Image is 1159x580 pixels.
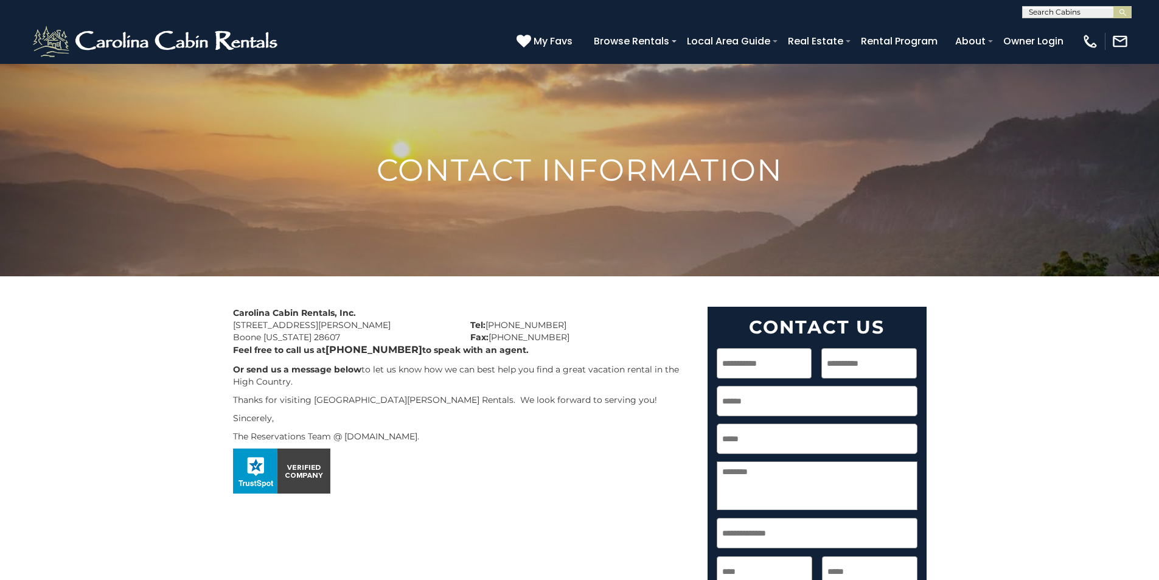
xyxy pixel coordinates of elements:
[233,412,689,424] p: Sincerely,
[233,363,689,388] p: to let us know how we can best help you find a great vacation rental in the High Country.
[470,332,489,343] strong: Fax:
[1112,33,1129,50] img: mail-regular-white.png
[517,33,576,49] a: My Favs
[681,30,776,52] a: Local Area Guide
[1082,33,1099,50] img: phone-regular-white.png
[233,430,689,442] p: The Reservations Team @ [DOMAIN_NAME].
[422,344,529,355] b: to speak with an agent.
[717,316,917,338] h2: Contact Us
[461,307,698,343] div: [PHONE_NUMBER] [PHONE_NUMBER]
[325,344,422,355] b: [PHONE_NUMBER]
[949,30,992,52] a: About
[588,30,675,52] a: Browse Rentals
[233,307,356,318] strong: Carolina Cabin Rentals, Inc.
[233,449,330,494] img: seal_horizontal.png
[233,394,689,406] p: Thanks for visiting [GEOGRAPHIC_DATA][PERSON_NAME] Rentals. We look forward to serving you!
[30,23,283,60] img: White-1-2.png
[233,344,325,355] b: Feel free to call us at
[782,30,849,52] a: Real Estate
[233,364,361,375] b: Or send us a message below
[997,30,1070,52] a: Owner Login
[534,33,573,49] span: My Favs
[224,307,461,343] div: [STREET_ADDRESS][PERSON_NAME] Boone [US_STATE] 28607
[855,30,944,52] a: Rental Program
[470,320,486,330] strong: Tel:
